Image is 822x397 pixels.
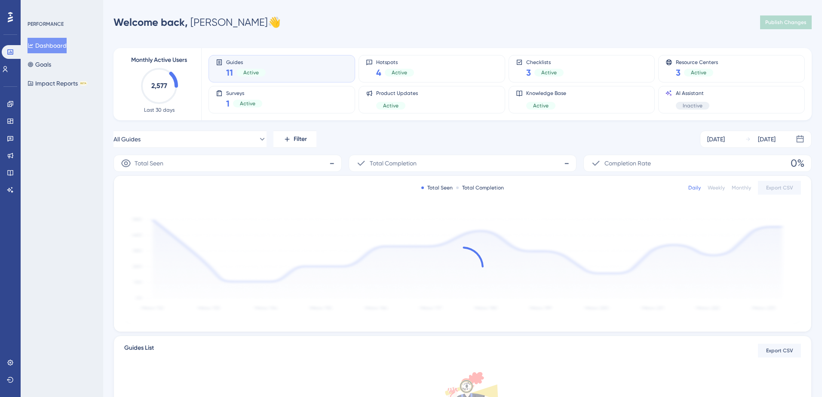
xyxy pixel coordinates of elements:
span: Welcome back, [113,16,188,28]
span: Export CSV [766,184,793,191]
button: Export CSV [758,181,801,195]
span: Filter [294,134,307,144]
span: Active [392,69,407,76]
span: Total Seen [135,158,163,168]
span: Completion Rate [604,158,651,168]
span: AI Assistant [676,90,709,97]
span: Guides [226,59,266,65]
span: Active [240,100,255,107]
span: Active [533,102,549,109]
span: All Guides [113,134,141,144]
button: Publish Changes [760,15,812,29]
span: 11 [226,67,233,79]
span: Active [383,102,399,109]
span: 4 [376,67,381,79]
button: Impact ReportsBETA [28,76,87,91]
span: Resource Centers [676,59,718,65]
span: Export CSV [766,347,793,354]
button: Filter [273,131,316,148]
span: Inactive [683,102,702,109]
span: Guides List [124,343,154,358]
button: Dashboard [28,38,67,53]
span: - [329,156,334,170]
span: Active [541,69,557,76]
span: Knowledge Base [526,90,566,97]
button: All Guides [113,131,267,148]
span: Hotspots [376,59,414,65]
div: Weekly [708,184,725,191]
button: Goals [28,57,51,72]
span: Active [243,69,259,76]
span: Product Updates [376,90,418,97]
span: 1 [226,98,230,110]
span: - [564,156,569,170]
text: 2,577 [151,82,167,90]
span: Last 30 days [144,107,175,113]
span: Publish Changes [765,19,807,26]
div: [DATE] [707,134,725,144]
span: 3 [676,67,681,79]
span: Checklists [526,59,564,65]
span: Total Completion [370,158,417,168]
div: BETA [80,81,87,86]
div: Monthly [732,184,751,191]
div: Daily [688,184,701,191]
span: Active [691,69,706,76]
div: [DATE] [758,134,776,144]
span: 0% [791,156,804,170]
button: Export CSV [758,344,801,357]
div: Total Completion [456,184,504,191]
div: Total Seen [421,184,453,191]
div: [PERSON_NAME] 👋 [113,15,281,29]
div: PERFORMANCE [28,21,64,27]
span: Monthly Active Users [131,55,187,65]
span: 3 [526,67,531,79]
span: Surveys [226,90,262,96]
